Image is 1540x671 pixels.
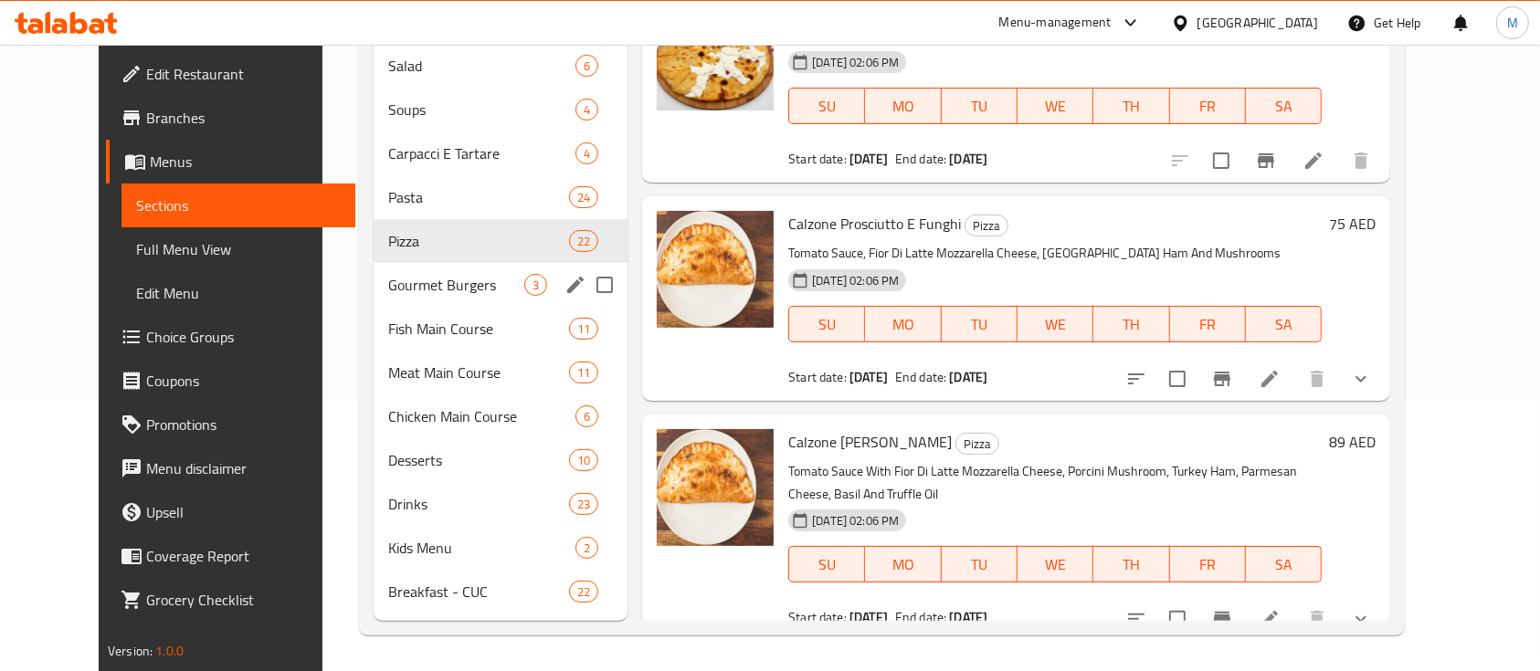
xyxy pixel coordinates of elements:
[788,25,1322,47] p: Focaccia Al Formaggio Filled With Fior Di Latte Mozzarella And Gorgonzola Cheese
[949,365,987,389] b: [DATE]
[1507,13,1518,33] span: M
[849,365,888,389] b: [DATE]
[895,147,946,171] span: End date:
[146,107,342,129] span: Branches
[569,230,598,252] div: items
[150,151,342,173] span: Menus
[955,433,999,455] div: Pizza
[805,512,906,529] span: [DATE] 02:06 PM
[388,186,569,208] div: Pasta
[1101,311,1162,338] span: TH
[106,52,356,96] a: Edit Restaurant
[872,93,933,120] span: MO
[1093,88,1169,124] button: TH
[1246,546,1322,582] button: SA
[956,434,998,455] span: Pizza
[1244,139,1288,183] button: Branch-specific-item
[1025,311,1086,338] span: WE
[570,320,597,338] span: 11
[388,230,569,252] span: Pizza
[388,405,575,427] div: Chicken Main Course
[388,362,569,383] span: Meat Main Course
[575,99,598,121] div: items
[1018,546,1093,582] button: WE
[388,449,569,471] span: Desserts
[865,88,941,124] button: MO
[1158,360,1197,398] span: Select to update
[1303,150,1324,172] a: Edit menu item
[576,101,597,119] span: 4
[788,147,847,171] span: Start date:
[106,140,356,183] a: Menus
[1253,93,1314,120] span: SA
[872,551,933,578] span: MO
[576,408,597,425] span: 6
[1170,306,1246,342] button: FR
[942,546,1018,582] button: TU
[999,12,1112,34] div: Menu-management
[949,605,987,629] b: [DATE]
[788,546,865,582] button: SU
[796,551,858,578] span: SU
[788,210,961,237] span: Calzone Prosciutto E Funghi
[106,534,356,578] a: Coverage Report
[524,274,547,296] div: items
[374,219,628,263] div: Pizza22
[106,446,356,490] a: Menu disclaimer
[805,54,906,71] span: [DATE] 02:06 PM
[788,365,847,389] span: Start date:
[575,142,598,164] div: items
[805,272,906,289] span: [DATE] 02:06 PM
[388,274,524,296] span: Gourmet Burgers
[1259,368,1281,390] a: Edit menu item
[388,55,575,77] span: Salad
[374,438,628,482] div: Desserts10
[388,493,569,515] div: Drinks
[570,364,597,382] span: 11
[1170,88,1246,124] button: FR
[374,263,628,307] div: Gourmet Burgers3edit
[575,405,598,427] div: items
[146,414,342,435] span: Promotions
[949,93,1010,120] span: TU
[106,359,356,403] a: Coupons
[146,545,342,567] span: Coverage Report
[388,99,575,121] span: Soups
[569,362,598,383] div: items
[1018,88,1093,124] button: WE
[865,546,941,582] button: MO
[949,147,987,171] b: [DATE]
[155,639,184,663] span: 1.0.0
[569,493,598,515] div: items
[872,311,933,338] span: MO
[106,403,356,446] a: Promotions
[146,63,342,85] span: Edit Restaurant
[575,537,598,559] div: items
[1200,597,1244,641] button: Branch-specific-item
[895,605,946,629] span: End date:
[1339,357,1383,401] button: show more
[570,452,597,469] span: 10
[146,501,342,523] span: Upsell
[788,460,1322,506] p: Tomato Sauce With Fior Di Latte Mozzarella Cheese, Porcini Mushroom, Turkey Ham, Parmesan Cheese,...
[388,142,575,164] span: Carpacci E Tartare
[106,578,356,622] a: Grocery Checklist
[374,394,628,438] div: Chicken Main Course6
[374,175,628,219] div: Pasta24
[1114,357,1158,401] button: sort-choices
[374,44,628,88] div: Salad6
[1093,306,1169,342] button: TH
[388,537,575,559] span: Kids Menu
[796,93,858,120] span: SU
[1025,93,1086,120] span: WE
[1101,93,1162,120] span: TH
[1170,546,1246,582] button: FR
[1295,597,1339,641] button: delete
[136,194,342,216] span: Sections
[1253,551,1314,578] span: SA
[1339,139,1383,183] button: delete
[1197,13,1318,33] div: [GEOGRAPHIC_DATA]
